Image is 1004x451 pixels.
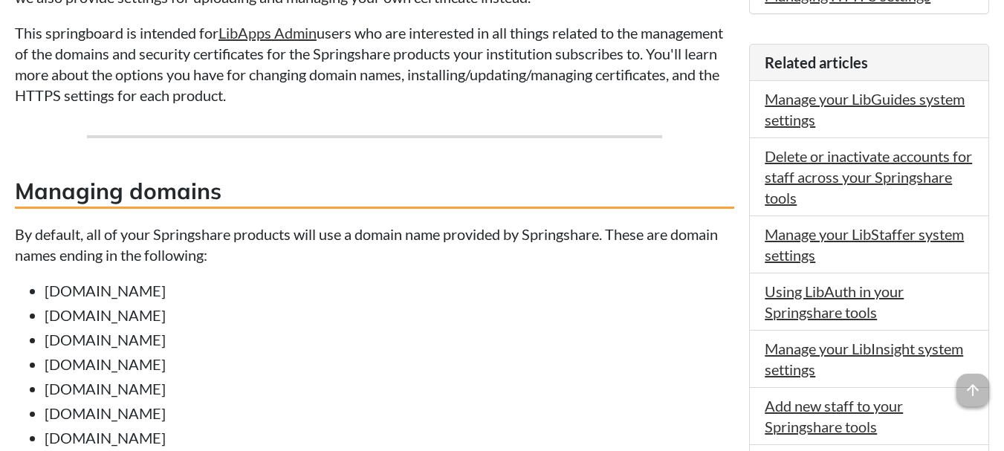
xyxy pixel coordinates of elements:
[956,374,989,406] span: arrow_upward
[15,175,734,209] h3: Managing domains
[45,378,734,399] li: [DOMAIN_NAME]
[765,147,972,207] a: Delete or inactivate accounts for staff across your Springshare tools
[956,375,989,393] a: arrow_upward
[765,53,868,71] span: Related articles
[765,340,963,378] a: Manage your LibInsight system settings
[15,224,734,265] p: By default, all of your Springshare products will use a domain name provided by Springshare. Thes...
[45,329,734,350] li: [DOMAIN_NAME]
[45,305,734,325] li: [DOMAIN_NAME]
[45,280,734,301] li: [DOMAIN_NAME]
[45,427,734,448] li: [DOMAIN_NAME]
[765,90,965,129] a: Manage your LibGuides system settings
[45,354,734,374] li: [DOMAIN_NAME]
[765,282,904,321] a: Using LibAuth in your Springshare tools
[15,22,734,106] p: This springboard is intended for users who are interested in all things related to the management...
[765,397,903,435] a: Add new staff to your Springshare tools
[45,403,734,424] li: [DOMAIN_NAME]
[218,24,317,42] a: LibApps Admin
[765,225,964,264] a: Manage your LibStaffer system settings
